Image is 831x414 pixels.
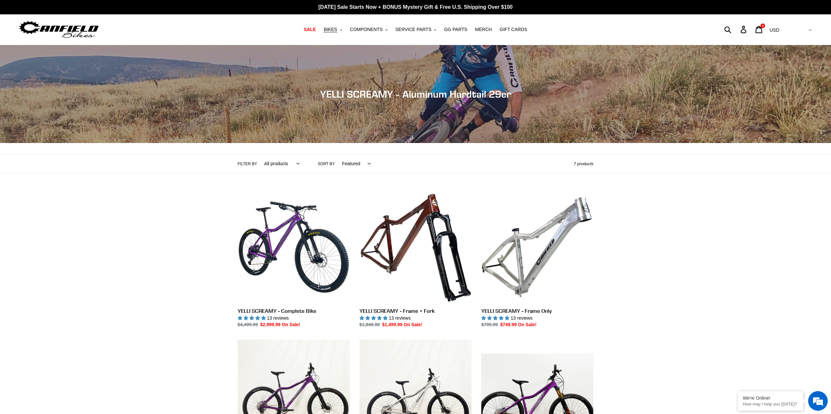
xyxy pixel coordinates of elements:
[500,27,527,32] span: GIFT CARDS
[320,25,345,34] button: BIKES
[762,24,763,27] span: 3
[238,161,257,167] label: Filter by
[743,395,798,401] div: We're Online!
[320,88,511,100] span: YELLI SCREAMY - Aluminum Hardtail 29er
[496,25,531,34] a: GIFT CARDS
[395,27,431,32] span: SERVICE PARTS
[441,25,471,34] a: GG PARTS
[324,27,337,32] span: BIKES
[318,161,335,167] label: Sort by
[475,27,492,32] span: MERCH
[574,161,594,166] span: 7 products
[444,27,467,32] span: GG PARTS
[300,25,319,34] a: SALE
[392,25,439,34] button: SERVICE PARTS
[350,27,383,32] span: COMPONENTS
[18,19,100,40] img: Canfield Bikes
[728,22,744,37] input: Search
[743,402,798,406] p: How may I help you today?
[752,23,767,37] a: 3
[472,25,495,34] a: MERCH
[304,27,316,32] span: SALE
[347,25,391,34] button: COMPONENTS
